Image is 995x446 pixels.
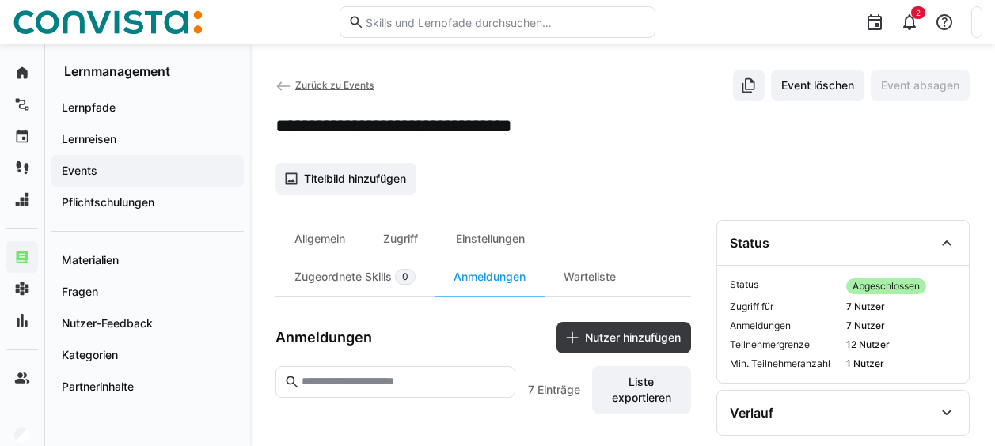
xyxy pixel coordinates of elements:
[275,79,374,91] a: Zurück zu Events
[730,405,773,421] div: Verlauf
[879,77,962,93] span: Event absagen
[592,366,691,414] button: Liste exportieren
[364,15,647,29] input: Skills und Lernpfade durchsuchen…
[730,338,840,351] span: Teilnehmergrenze
[730,319,840,332] span: Anmeldungen
[583,330,683,346] span: Nutzer hinzufügen
[402,270,408,283] span: 0
[275,163,416,195] button: Titelbild hinzufügen
[275,258,435,296] div: Zugeordnete Skills
[730,278,840,294] span: Status
[364,220,437,258] div: Zugriff
[437,220,544,258] div: Einstellungen
[846,357,956,370] span: 1 Nutzer
[545,258,635,296] div: Warteliste
[295,79,374,91] span: Zurück zu Events
[556,322,691,353] button: Nutzer hinzufügen
[730,235,769,251] div: Status
[600,374,683,406] span: Liste exportieren
[916,8,921,17] span: 2
[275,220,364,258] div: Allgemein
[779,77,856,93] span: Event löschen
[435,258,545,296] div: Anmeldungen
[730,357,840,370] span: Min. Teilnehmeranzahl
[302,171,408,187] span: Titelbild hinzufügen
[275,329,372,346] h3: Anmeldungen
[846,319,956,332] span: 7 Nutzer
[846,300,956,313] span: 7 Nutzer
[537,382,580,398] span: Einträge
[846,338,956,351] span: 12 Nutzer
[871,70,970,101] button: Event absagen
[771,70,864,101] button: Event löschen
[730,300,840,313] span: Zugriff für
[528,382,534,398] span: 7
[853,280,920,293] span: Abgeschlossen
